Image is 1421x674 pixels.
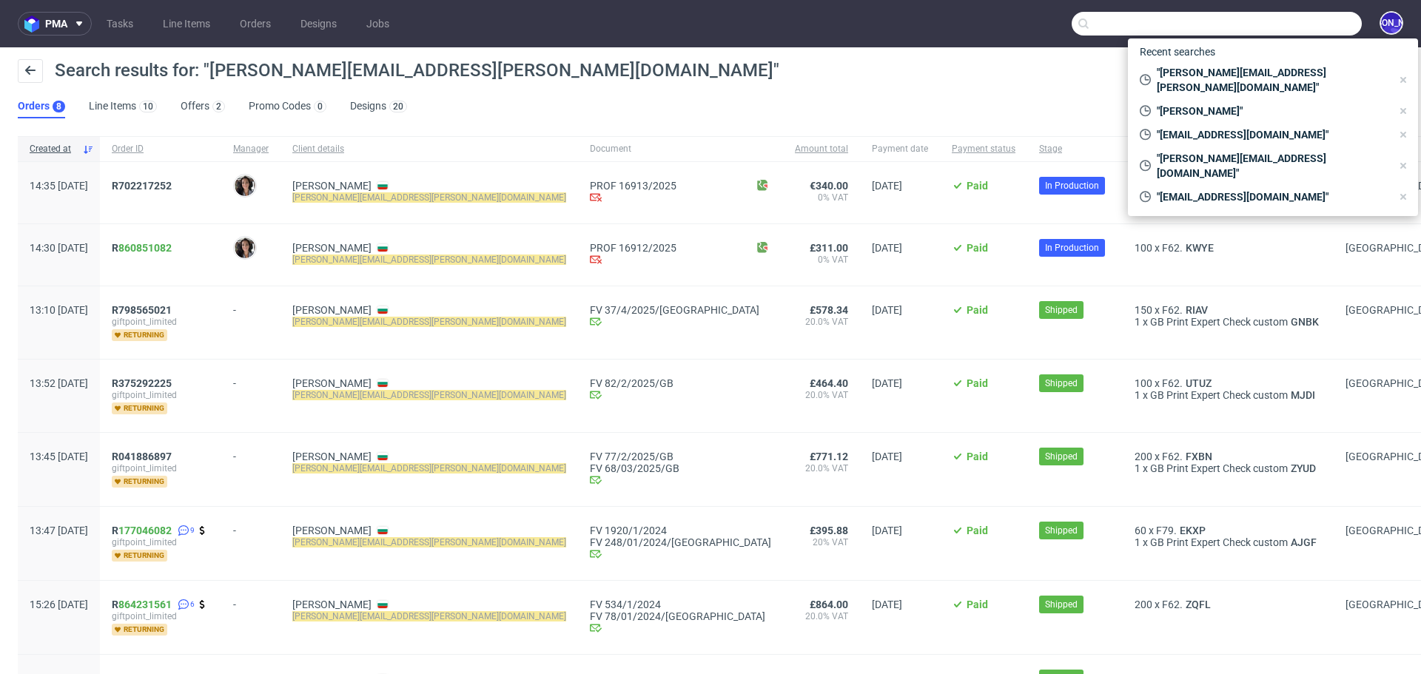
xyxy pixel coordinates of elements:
span: GB Print Expert Check custom [1150,462,1288,474]
a: R860851082 [112,242,175,254]
span: Payment status [952,143,1015,155]
div: - [233,593,269,610]
span: F62. [1162,599,1183,610]
span: 200 [1135,451,1152,462]
span: Shipped [1045,303,1078,317]
span: returning [112,476,167,488]
span: 6 [190,599,195,610]
span: F62. [1162,304,1183,316]
span: Client details [292,143,566,155]
span: £464.40 [810,377,848,389]
span: GNBK [1288,316,1322,328]
span: MJDI [1288,389,1318,401]
a: [PERSON_NAME] [292,451,372,462]
a: FV 77/2/2025/GB [590,451,771,462]
span: returning [112,550,167,562]
a: R041886897 [112,451,175,462]
span: FXBN [1183,451,1215,462]
span: 13:10 [DATE] [30,304,88,316]
span: Stage [1039,143,1111,155]
div: - [233,298,269,316]
mark: [PERSON_NAME][EMAIL_ADDRESS][PERSON_NAME][DOMAIN_NAME] [292,463,566,474]
figcaption: [PERSON_NAME] [1381,13,1402,33]
mark: [PERSON_NAME][EMAIL_ADDRESS][PERSON_NAME][DOMAIN_NAME] [292,317,566,327]
span: Amount total [795,143,848,155]
div: 10 [143,101,153,112]
span: £311.00 [810,242,848,254]
span: Shipped [1045,377,1078,390]
span: GB Print Expert Check custom [1150,316,1288,328]
span: Paid [967,525,988,536]
span: [DATE] [872,377,902,389]
div: x [1135,536,1322,548]
span: £771.12 [810,451,848,462]
a: Tasks [98,12,142,36]
a: [PERSON_NAME] [292,180,372,192]
span: giftpoint_limited [112,462,209,474]
div: x [1135,377,1322,389]
a: Promo Codes0 [249,95,326,118]
span: Manager [233,143,269,155]
mark: [PERSON_NAME][EMAIL_ADDRESS][PERSON_NAME][DOMAIN_NAME] [292,192,566,203]
span: 1 [1135,536,1141,548]
a: AJGF [1288,536,1320,548]
span: Paid [967,599,988,610]
span: 100 [1135,242,1152,254]
a: 177046082 [118,525,172,536]
span: R798565021 [112,304,172,316]
a: Designs [292,12,346,36]
div: - [233,519,269,536]
a: Orders8 [18,95,65,118]
span: Paid [967,242,988,254]
span: R [112,525,172,536]
span: GB Print Expert Check custom [1150,536,1288,548]
a: Designs20 [350,95,407,118]
a: RIAV [1183,304,1211,316]
mark: [PERSON_NAME][EMAIL_ADDRESS][PERSON_NAME][DOMAIN_NAME] [292,255,566,265]
span: Paid [967,304,988,316]
span: 150 [1135,304,1152,316]
span: 100 [1135,377,1152,389]
span: In Production [1045,241,1099,255]
a: Line Items10 [89,95,157,118]
div: x [1135,525,1322,536]
span: 60 [1135,525,1146,536]
a: R798565021 [112,304,175,316]
a: 6 [175,599,195,610]
span: R [112,599,172,610]
span: KWYE [1183,242,1217,254]
span: £864.00 [810,599,848,610]
a: R864231561 [112,599,175,610]
span: returning [112,624,167,636]
a: Line Items [154,12,219,36]
span: Shipped [1045,524,1078,537]
span: 1 [1135,389,1141,401]
span: R041886897 [112,451,172,462]
span: giftpoint_limited [112,536,209,548]
span: 20.0% VAT [795,316,848,328]
span: returning [112,329,167,341]
a: Jobs [357,12,398,36]
span: £395.88 [810,525,848,536]
a: [PERSON_NAME] [292,525,372,536]
a: ZQFL [1183,599,1214,610]
div: - [233,445,269,462]
div: 20 [393,101,403,112]
div: - [233,371,269,389]
span: R [112,242,172,254]
span: GB Print Expert Check custom [1150,389,1288,401]
span: 200 [1135,599,1152,610]
div: 0 [318,101,323,112]
span: R375292225 [112,377,172,389]
img: Moreno Martinez Cristina [235,175,255,196]
span: 20.0% VAT [795,389,848,401]
div: x [1135,242,1322,254]
span: In Production [1045,179,1099,192]
span: Order ID [112,143,209,155]
a: FV 37/4/2025/[GEOGRAPHIC_DATA] [590,304,771,316]
div: x [1135,599,1322,610]
span: giftpoint_limited [112,316,209,328]
span: 20% VAT [795,536,848,548]
span: F62. [1162,377,1183,389]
